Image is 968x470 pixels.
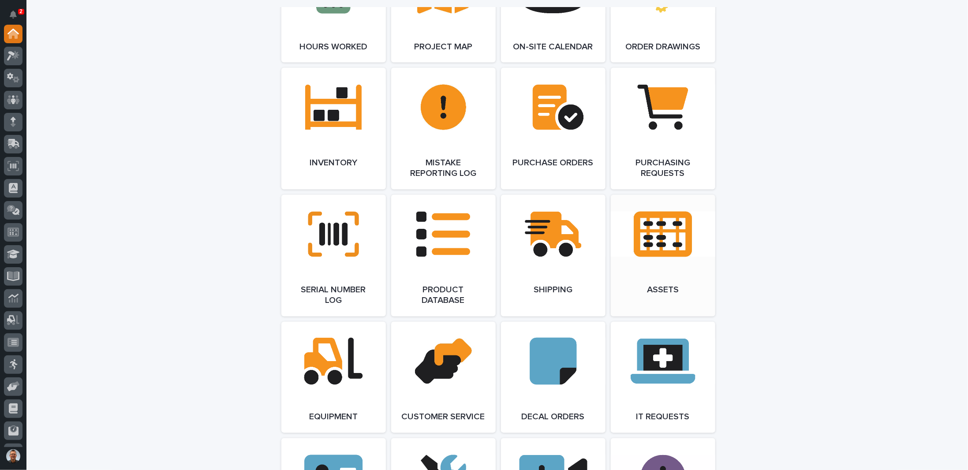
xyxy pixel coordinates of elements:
a: Shipping [501,195,605,317]
button: users-avatar [4,447,22,466]
button: Notifications [4,5,22,24]
a: Serial Number Log [281,195,386,317]
a: Assets [611,195,715,317]
a: Product Database [391,195,496,317]
a: Mistake Reporting Log [391,68,496,190]
a: Customer Service [391,322,496,433]
div: Notifications2 [11,11,22,25]
a: Equipment [281,322,386,433]
a: Inventory [281,68,386,190]
a: Purchasing Requests [611,68,715,190]
a: Decal Orders [501,322,605,433]
p: 2 [19,8,22,15]
a: Purchase Orders [501,68,605,190]
a: IT Requests [611,322,715,433]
